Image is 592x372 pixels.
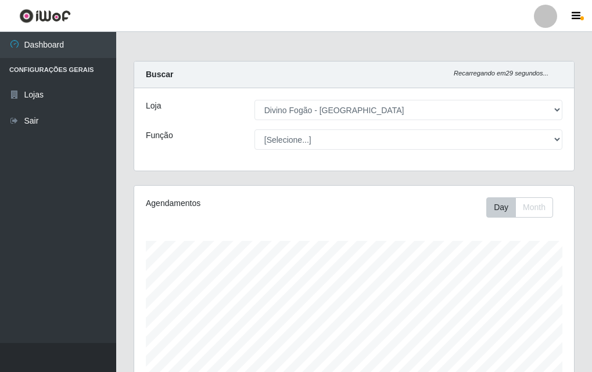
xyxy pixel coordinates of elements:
button: Month [515,197,553,218]
strong: Buscar [146,70,173,79]
button: Day [486,197,516,218]
div: First group [486,197,553,218]
label: Função [146,129,173,142]
div: Agendamentos [146,197,309,210]
img: CoreUI Logo [19,9,71,23]
i: Recarregando em 29 segundos... [454,70,548,77]
div: Toolbar with button groups [486,197,562,218]
label: Loja [146,100,161,112]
